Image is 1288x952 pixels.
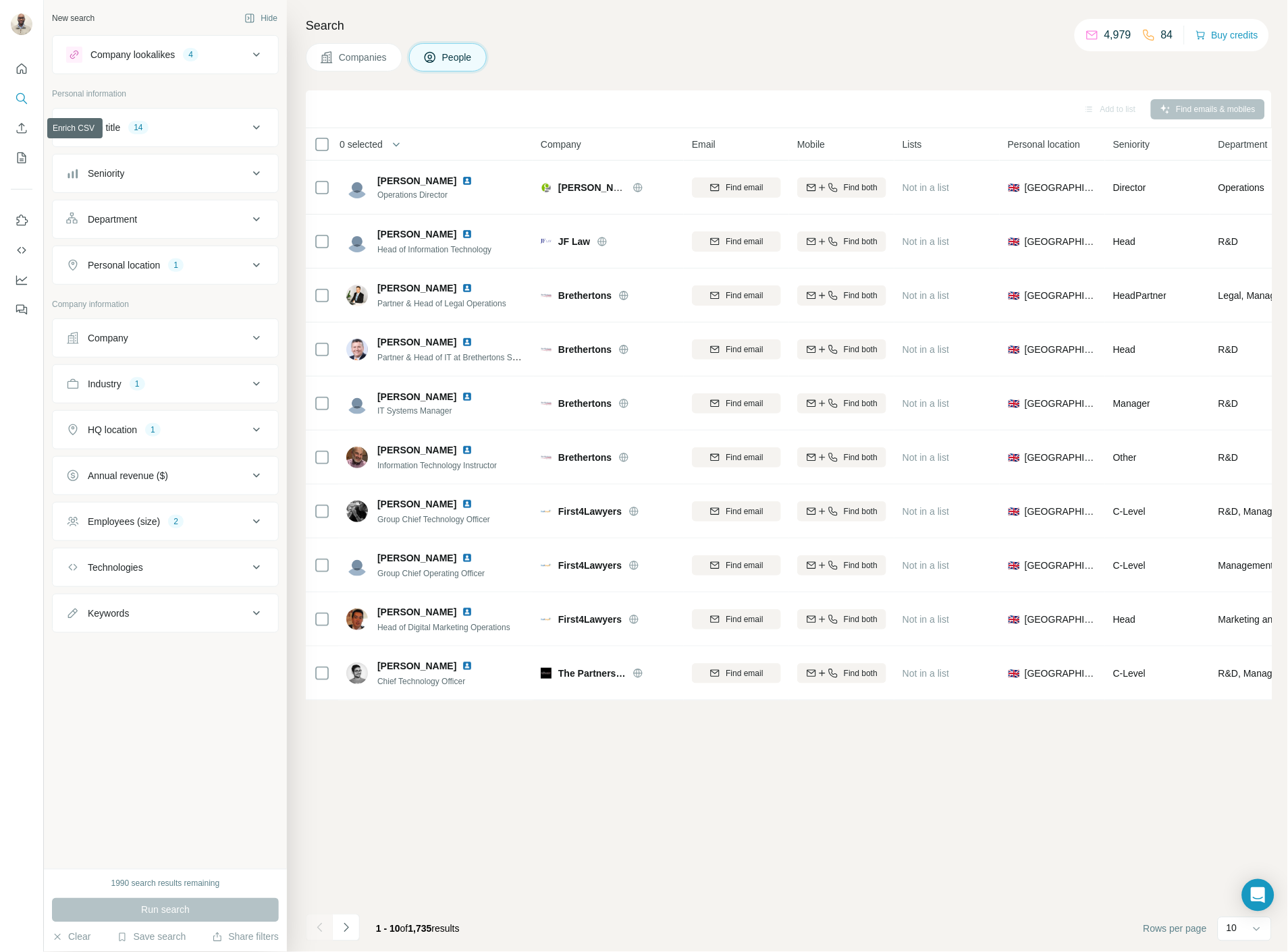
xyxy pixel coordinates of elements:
span: 🇬🇧 [1008,289,1019,302]
button: Technologies [53,551,278,584]
span: Brethertons [558,289,612,302]
span: Other [1113,452,1137,463]
span: Brethertons [558,343,612,356]
img: LinkedIn logo [462,283,473,293]
button: Quick start [11,57,32,81]
span: [PERSON_NAME] [377,605,456,619]
span: Mobile [797,138,825,151]
img: Logo of Gowing Law Solicitors [541,182,552,193]
img: LinkedIn logo [462,499,473,509]
span: [GEOGRAPHIC_DATA] [1025,505,1097,518]
span: [GEOGRAPHIC_DATA] [1025,667,1097,680]
span: [GEOGRAPHIC_DATA] [1025,181,1097,194]
img: Logo of First4Lawyers [541,506,552,517]
button: Dashboard [11,268,32,292]
button: Seniority [53,157,278,190]
img: Avatar [11,13,32,35]
span: Find both [844,667,878,679]
span: [GEOGRAPHIC_DATA] [1025,559,1097,572]
span: Find email [726,289,763,302]
button: Job title14 [53,111,278,144]
button: Buy credits [1196,26,1258,45]
span: Find email [726,181,763,194]
span: [PERSON_NAME] [377,174,456,188]
img: Logo of First4Lawyers [541,614,552,625]
span: Find email [726,505,763,517]
span: [GEOGRAPHIC_DATA] [1025,343,1097,356]
span: Head of Digital Marketing Operations [377,623,510,632]
span: R&D [1218,235,1239,248]
img: Logo of JF Law [541,239,552,243]
span: 🇬🇧 [1008,451,1019,464]
button: Employees (size)2 [53,505,278,538]
button: Find both [797,231,886,252]
button: Find both [797,177,886,198]
button: Find both [797,555,886,576]
span: Partner & Head of IT at Brethertons Solicitors LLP [377,352,556,362]
span: [PERSON_NAME] [377,551,456,565]
img: Avatar [346,609,368,630]
span: [GEOGRAPHIC_DATA] [1025,397,1097,410]
button: Find both [797,339,886,360]
span: Not in a list [903,614,949,625]
span: Operations [1218,181,1264,194]
span: R&D [1218,451,1239,464]
span: Department [1218,138,1268,151]
span: Director [1113,182,1146,193]
img: Logo of Brethertons [541,290,552,301]
button: Find email [692,393,781,414]
p: 84 [1161,27,1173,43]
span: First4Lawyers [558,559,622,572]
button: Share filters [212,930,279,944]
div: Department [88,213,137,226]
span: Not in a list [903,398,949,409]
span: Find email [726,397,763,410]
img: Logo of The Partnership [541,668,552,679]
button: Feedback [11,298,32,322]
span: Head of Information Technology [377,245,491,254]
button: Keywords [53,597,278,629]
span: Not in a list [903,290,949,301]
button: Department [53,203,278,235]
span: 1,735 [408,924,432,934]
span: Group Chief Operating Officer [377,569,485,578]
img: Logo of Brethertons [541,398,552,409]
div: Job title [88,121,120,134]
span: Find both [844,235,878,248]
button: Find email [692,447,781,468]
button: Use Surfe on LinkedIn [11,208,32,233]
p: Personal information [52,88,279,100]
img: Logo of First4Lawyers [541,560,552,571]
span: C-Level [1113,560,1146,571]
span: Email [692,138,716,151]
button: Find email [692,609,781,629]
span: Find both [844,559,878,571]
span: 0 selected [340,138,383,151]
span: Find email [726,613,763,625]
img: Logo of Brethertons [541,344,552,355]
img: Avatar [346,339,368,360]
span: Find email [726,451,763,464]
div: Industry [88,377,122,391]
button: Find both [797,285,886,306]
span: Head [1113,236,1135,247]
span: Find both [844,451,878,464]
p: 4,979 [1104,27,1131,43]
img: Avatar [346,177,368,198]
div: 1 [130,378,145,390]
img: Avatar [346,231,368,252]
span: Not in a list [903,668,949,679]
span: 🇬🇧 [1008,397,1019,410]
div: 2 [168,515,184,528]
span: The Partnership [558,667,626,680]
button: HQ location1 [53,414,278,446]
div: Personal location [88,258,160,272]
div: Company [88,331,128,345]
span: Not in a list [903,236,949,247]
span: [PERSON_NAME] [377,659,456,673]
span: Information Technology Instructor [377,461,497,470]
span: Manager [1113,398,1150,409]
button: Find email [692,177,781,198]
div: New search [52,12,95,24]
span: [PERSON_NAME] [377,335,456,349]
